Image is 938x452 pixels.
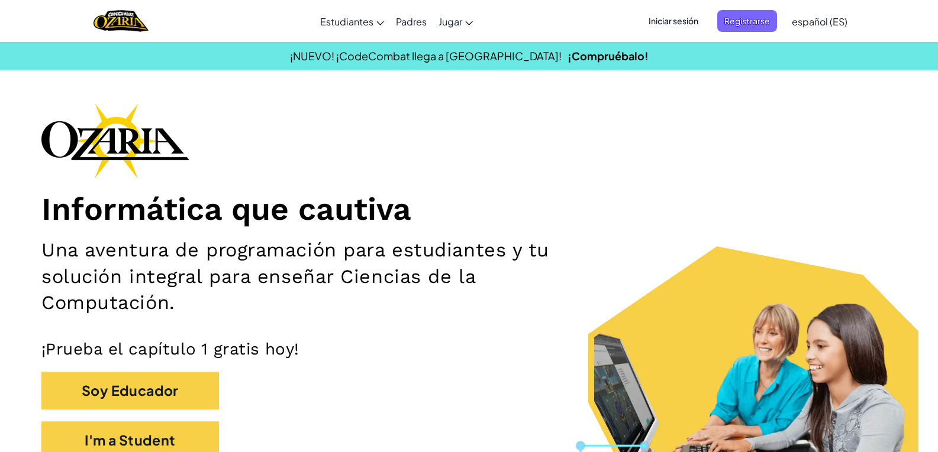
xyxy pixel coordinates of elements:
[717,10,777,32] button: Registrarse
[41,339,897,360] p: ¡Prueba el capítulo 1 gratis hoy!
[786,5,853,37] a: español (ES)
[41,237,614,315] h2: Una aventura de programación para estudiantes y tu solución integral para enseñar Ciencias de la ...
[792,15,847,28] span: español (ES)
[94,9,149,33] a: Ozaria by CodeCombat logo
[94,9,149,33] img: Home
[314,5,390,37] a: Estudiantes
[41,372,219,410] button: Soy Educador
[290,49,562,63] span: ¡NUEVO! ¡CodeCombat llega a [GEOGRAPHIC_DATA]!
[568,49,649,63] a: ¡Compruébalo!
[439,15,462,28] span: Jugar
[41,190,897,229] h1: Informática que cautiva
[320,15,373,28] span: Estudiantes
[642,10,705,32] button: Iniciar sesión
[41,103,189,178] img: Ozaria branding logo
[433,5,479,37] a: Jugar
[390,5,433,37] a: Padres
